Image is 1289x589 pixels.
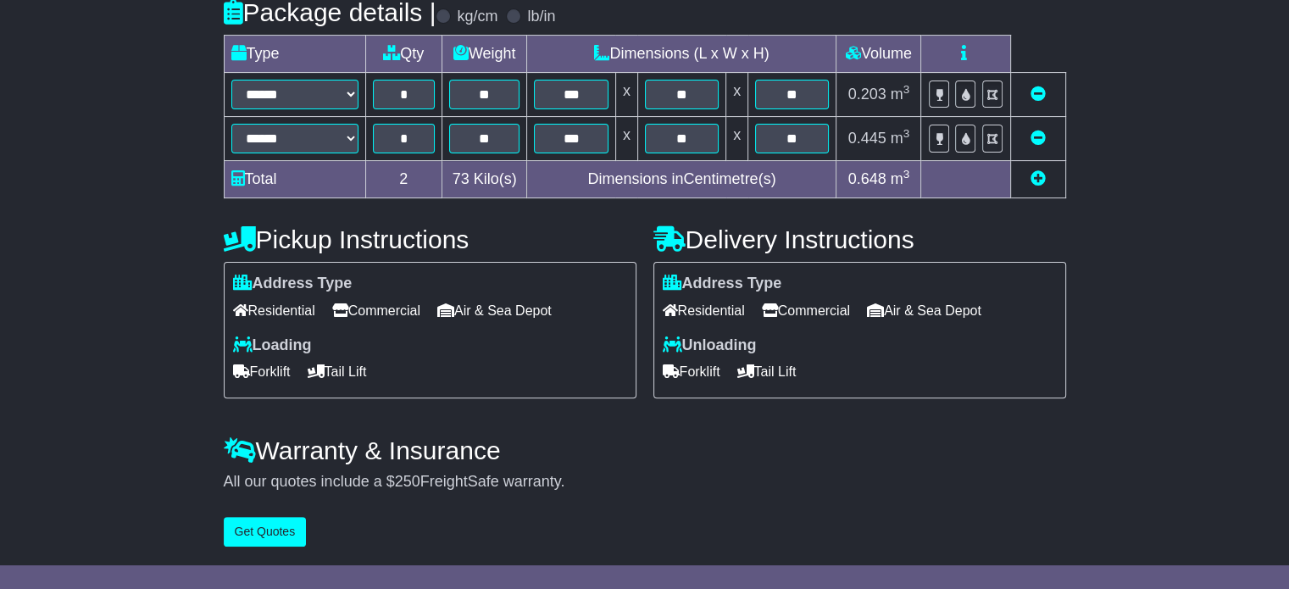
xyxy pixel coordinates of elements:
[224,436,1066,464] h4: Warranty & Insurance
[233,275,353,293] label: Address Type
[365,36,442,73] td: Qty
[663,336,757,355] label: Unloading
[891,170,910,187] span: m
[762,297,850,324] span: Commercial
[224,161,365,198] td: Total
[848,130,886,147] span: 0.445
[453,170,469,187] span: 73
[848,86,886,103] span: 0.203
[527,161,836,198] td: Dimensions in Centimetre(s)
[737,358,797,385] span: Tail Lift
[848,170,886,187] span: 0.648
[891,130,910,147] span: m
[527,36,836,73] td: Dimensions (L x W x H)
[615,73,637,117] td: x
[233,358,291,385] span: Forklift
[726,73,748,117] td: x
[726,117,748,161] td: x
[663,297,745,324] span: Residential
[457,8,497,26] label: kg/cm
[308,358,367,385] span: Tail Lift
[836,36,921,73] td: Volume
[527,8,555,26] label: lb/in
[224,517,307,547] button: Get Quotes
[332,297,420,324] span: Commercial
[233,336,312,355] label: Loading
[903,127,910,140] sup: 3
[224,36,365,73] td: Type
[442,36,527,73] td: Weight
[442,161,527,198] td: Kilo(s)
[615,117,637,161] td: x
[663,275,782,293] label: Address Type
[233,297,315,324] span: Residential
[1031,170,1046,187] a: Add new item
[1031,130,1046,147] a: Remove this item
[653,225,1066,253] h4: Delivery Instructions
[891,86,910,103] span: m
[365,161,442,198] td: 2
[1031,86,1046,103] a: Remove this item
[903,168,910,181] sup: 3
[224,473,1066,492] div: All our quotes include a $ FreightSafe warranty.
[663,358,720,385] span: Forklift
[224,225,636,253] h4: Pickup Instructions
[395,473,420,490] span: 250
[437,297,552,324] span: Air & Sea Depot
[867,297,981,324] span: Air & Sea Depot
[903,83,910,96] sup: 3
